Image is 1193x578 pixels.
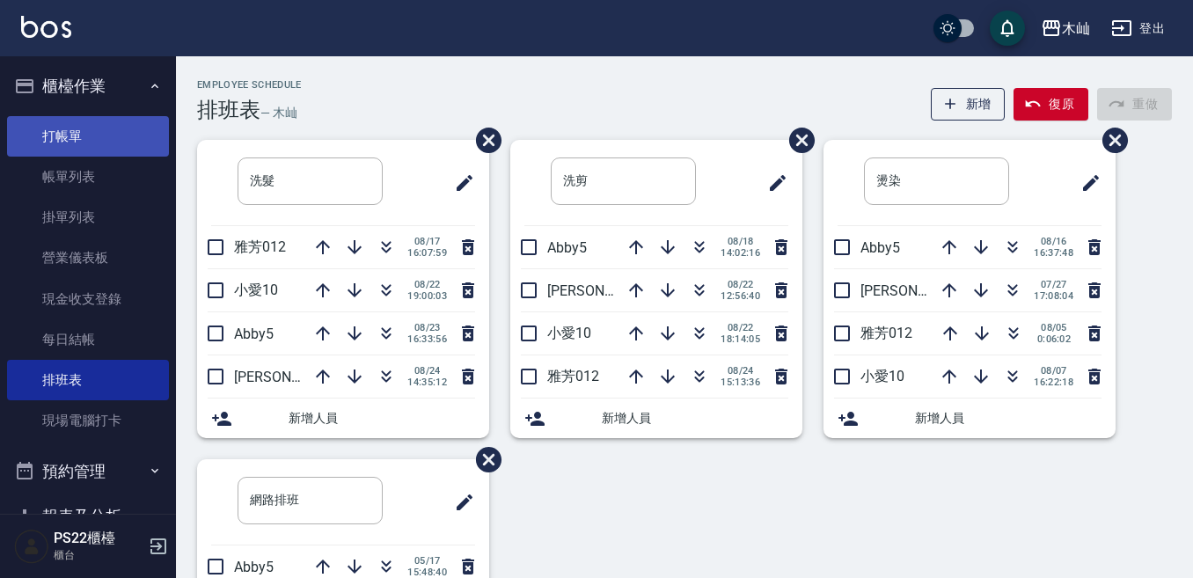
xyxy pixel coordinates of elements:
span: 08/07 [1034,365,1073,377]
button: 櫃檯作業 [7,63,169,109]
span: Abby5 [547,239,587,256]
span: 15:48:40 [407,567,447,578]
span: 08/24 [407,365,447,377]
span: 新增人員 [915,409,1102,428]
span: 14:35:12 [407,377,447,388]
span: 08/24 [721,365,760,377]
span: [PERSON_NAME]7 [547,282,661,299]
span: 08/05 [1035,322,1073,333]
span: 07/27 [1034,279,1073,290]
span: 小愛10 [547,325,591,341]
div: 木屾 [1062,18,1090,40]
span: 08/23 [407,322,447,333]
button: 新增 [931,88,1006,121]
p: 櫃台 [54,547,143,563]
div: 新增人員 [823,399,1116,438]
span: 雅芳012 [547,368,599,384]
a: 現場電腦打卡 [7,400,169,441]
span: 16:37:48 [1034,247,1073,259]
span: 08/22 [407,279,447,290]
span: 修改班表的標題 [757,162,788,204]
input: 排版標題 [238,157,383,205]
span: 修改班表的標題 [443,481,475,523]
span: [PERSON_NAME]7 [860,282,974,299]
span: 17:08:04 [1034,290,1073,302]
button: 登出 [1104,12,1172,45]
span: 雅芳012 [860,325,912,341]
button: 預約管理 [7,449,169,494]
span: Abby5 [234,559,274,575]
span: 0:06:02 [1035,333,1073,345]
span: 小愛10 [860,368,904,384]
a: 帳單列表 [7,157,169,197]
span: 雅芳012 [234,238,286,255]
span: 16:22:18 [1034,377,1073,388]
h5: PS22櫃檯 [54,530,143,547]
h3: 排班表 [197,98,260,122]
input: 排版標題 [551,157,696,205]
span: 15:13:36 [721,377,760,388]
span: 新增人員 [289,409,475,428]
div: 新增人員 [197,399,489,438]
a: 排班表 [7,360,169,400]
input: 排版標題 [864,157,1009,205]
span: [PERSON_NAME]7 [234,369,348,385]
span: 08/22 [721,322,760,333]
img: Logo [21,16,71,38]
span: 修改班表的標題 [443,162,475,204]
a: 現金收支登錄 [7,279,169,319]
span: Abby5 [234,326,274,342]
span: 刪除班表 [776,114,817,166]
span: 16:07:59 [407,247,447,259]
span: 12:56:40 [721,290,760,302]
div: 新增人員 [510,399,802,438]
a: 每日結帳 [7,319,169,360]
span: Abby5 [860,239,900,256]
span: 小愛10 [234,282,278,298]
a: 營業儀表板 [7,238,169,278]
span: 08/22 [721,279,760,290]
span: 08/17 [407,236,447,247]
span: 修改班表的標題 [1070,162,1102,204]
span: 新增人員 [602,409,788,428]
span: 19:00:03 [407,290,447,302]
button: 木屾 [1034,11,1097,47]
span: 14:02:16 [721,247,760,259]
span: 18:14:05 [721,333,760,345]
span: 05/17 [407,555,447,567]
span: 08/16 [1034,236,1073,247]
span: 刪除班表 [463,434,504,486]
button: 報表及分析 [7,494,169,539]
button: 復原 [1014,88,1088,121]
button: save [990,11,1025,46]
span: 16:33:56 [407,333,447,345]
h2: Employee Schedule [197,79,302,91]
span: 刪除班表 [1089,114,1131,166]
a: 掛單列表 [7,197,169,238]
a: 打帳單 [7,116,169,157]
h6: — 木屾 [260,104,297,122]
img: Person [14,529,49,564]
span: 08/18 [721,236,760,247]
input: 排版標題 [238,477,383,524]
span: 刪除班表 [463,114,504,166]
